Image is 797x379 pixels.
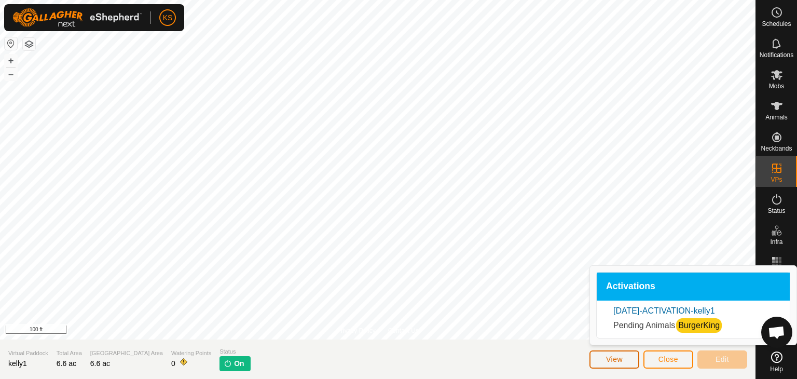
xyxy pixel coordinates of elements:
[770,366,783,372] span: Help
[57,349,82,358] span: Total Area
[23,38,35,50] button: Map Layers
[770,239,782,245] span: Infra
[8,349,48,358] span: Virtual Paddock
[219,347,250,356] span: Status
[761,145,792,152] span: Neckbands
[224,359,232,368] img: turn-on
[678,321,720,330] a: BurgerKing
[5,68,17,80] button: –
[769,83,784,89] span: Mobs
[589,350,639,369] button: View
[765,114,788,120] span: Animals
[8,359,27,368] span: kelly1
[337,326,376,335] a: Privacy Policy
[658,355,678,363] span: Close
[771,177,782,183] span: VPs
[756,347,797,376] a: Help
[90,359,110,368] span: 6.6 ac
[761,317,792,348] div: Open chat
[767,208,785,214] span: Status
[171,349,211,358] span: Watering Points
[760,52,793,58] span: Notifications
[5,55,17,67] button: +
[697,350,747,369] button: Edit
[613,321,675,330] span: Pending Animals
[388,326,419,335] a: Contact Us
[12,8,142,27] img: Gallagher Logo
[643,350,693,369] button: Close
[606,282,655,291] span: Activations
[57,359,76,368] span: 6.6 ac
[5,37,17,50] button: Reset Map
[606,355,623,363] span: View
[613,306,715,315] a: [DATE]-ACTIVATION-kelly1
[762,21,791,27] span: Schedules
[716,355,729,363] span: Edit
[163,12,173,23] span: KS
[234,358,244,369] span: On
[171,359,175,368] span: 0
[90,349,163,358] span: [GEOGRAPHIC_DATA] Area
